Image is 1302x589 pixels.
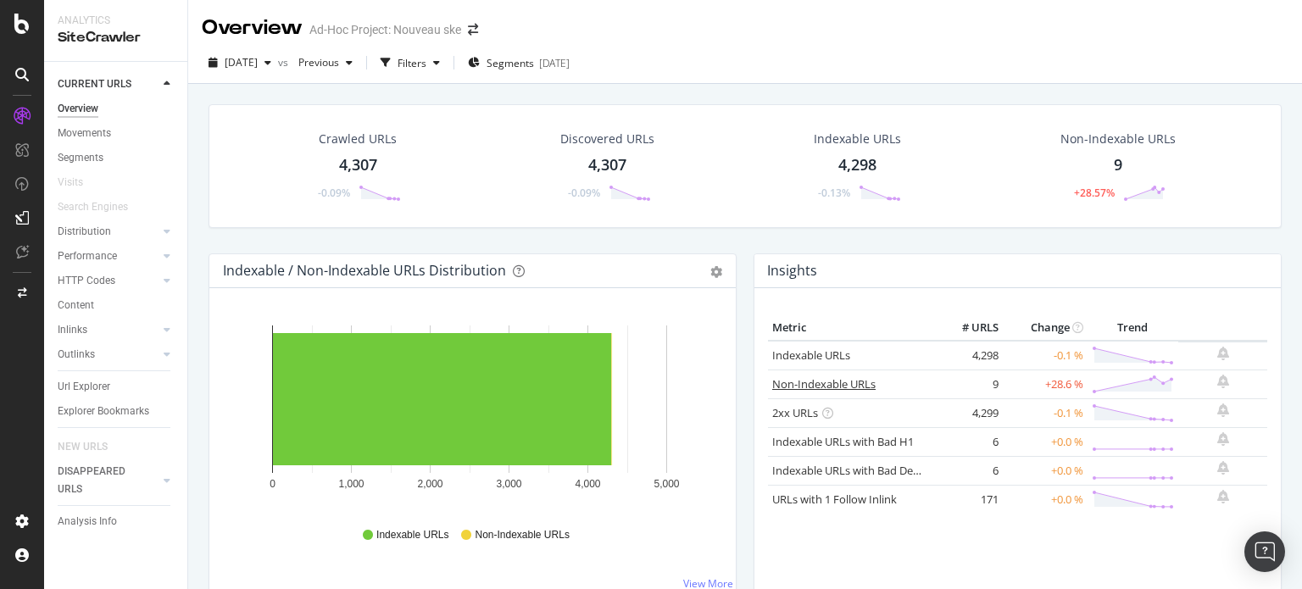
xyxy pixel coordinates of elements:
a: NEW URLS [58,438,125,456]
div: Analysis Info [58,513,117,531]
div: Visits [58,174,83,192]
th: Trend [1088,315,1178,341]
div: Performance [58,247,117,265]
td: 4,298 [935,341,1003,370]
div: [DATE] [539,56,570,70]
div: Indexable URLs [814,131,901,147]
td: +28.6 % [1003,370,1088,398]
div: Movements [58,125,111,142]
a: Performance [58,247,159,265]
a: Indexable URLs with Bad H1 [772,434,914,449]
div: Distribution [58,223,111,241]
div: bell-plus [1217,432,1229,446]
div: 4,307 [588,154,626,176]
td: -0.1 % [1003,398,1088,427]
td: 9 [935,370,1003,398]
text: 2,000 [417,478,442,490]
text: 5,000 [654,478,679,490]
svg: A chart. [223,315,716,512]
div: NEW URLS [58,438,108,456]
a: Non-Indexable URLs [772,376,876,392]
div: CURRENT URLS [58,75,131,93]
a: Url Explorer [58,378,175,396]
a: Search Engines [58,198,145,216]
td: -0.1 % [1003,341,1088,370]
span: vs [278,55,292,69]
span: Previous [292,55,339,69]
span: Indexable URLs [376,528,448,542]
th: Metric [768,315,935,341]
div: Inlinks [58,321,87,339]
span: Segments [487,56,534,70]
span: 2025 Sep. 3rd [225,55,258,69]
text: 1,000 [338,478,364,490]
td: +0.0 % [1003,485,1088,514]
button: [DATE] [202,49,278,76]
text: 3,000 [496,478,521,490]
div: 4,298 [838,154,876,176]
a: Inlinks [58,321,159,339]
div: Segments [58,149,103,167]
div: bell-plus [1217,490,1229,503]
div: Open Intercom Messenger [1244,531,1285,572]
div: DISAPPEARED URLS [58,463,143,498]
a: Movements [58,125,175,142]
div: Url Explorer [58,378,110,396]
div: Search Engines [58,198,128,216]
div: Crawled URLs [319,131,397,147]
button: Previous [292,49,359,76]
span: Non-Indexable URLs [475,528,569,542]
a: 2xx URLs [772,405,818,420]
a: Analysis Info [58,513,175,531]
div: SiteCrawler [58,28,174,47]
td: +0.0 % [1003,456,1088,485]
div: 4,307 [339,154,377,176]
div: Filters [398,56,426,70]
td: 6 [935,427,1003,456]
div: arrow-right-arrow-left [468,24,478,36]
h4: Insights [767,259,817,282]
th: Change [1003,315,1088,341]
a: Distribution [58,223,159,241]
div: Indexable / Non-Indexable URLs Distribution [223,262,506,279]
a: Indexable URLs [772,347,850,363]
td: 171 [935,485,1003,514]
div: Non-Indexable URLs [1060,131,1176,147]
div: 9 [1114,154,1122,176]
a: Outlinks [58,346,159,364]
a: Explorer Bookmarks [58,403,175,420]
td: +0.0 % [1003,427,1088,456]
div: gear [710,266,722,278]
div: bell-plus [1217,461,1229,475]
text: 4,000 [575,478,600,490]
a: CURRENT URLS [58,75,159,93]
a: URLs with 1 Follow Inlink [772,492,897,507]
td: 4,299 [935,398,1003,427]
div: -0.09% [568,186,600,200]
div: Content [58,297,94,314]
div: HTTP Codes [58,272,115,290]
div: +28.57% [1074,186,1115,200]
div: Explorer Bookmarks [58,403,149,420]
button: Segments[DATE] [461,49,576,76]
div: Outlinks [58,346,95,364]
a: Overview [58,100,175,118]
a: Indexable URLs with Bad Description [772,463,957,478]
div: Analytics [58,14,174,28]
a: Segments [58,149,175,167]
div: -0.09% [318,186,350,200]
a: DISAPPEARED URLS [58,463,159,498]
div: Discovered URLs [560,131,654,147]
button: Filters [374,49,447,76]
th: # URLS [935,315,1003,341]
a: Visits [58,174,100,192]
a: Content [58,297,175,314]
div: -0.13% [818,186,850,200]
div: Ad-Hoc Project: Nouveau ske [309,21,461,38]
div: bell-plus [1217,403,1229,417]
div: Overview [202,14,303,42]
div: bell-plus [1217,375,1229,388]
text: 0 [270,478,275,490]
div: bell-plus [1217,347,1229,360]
